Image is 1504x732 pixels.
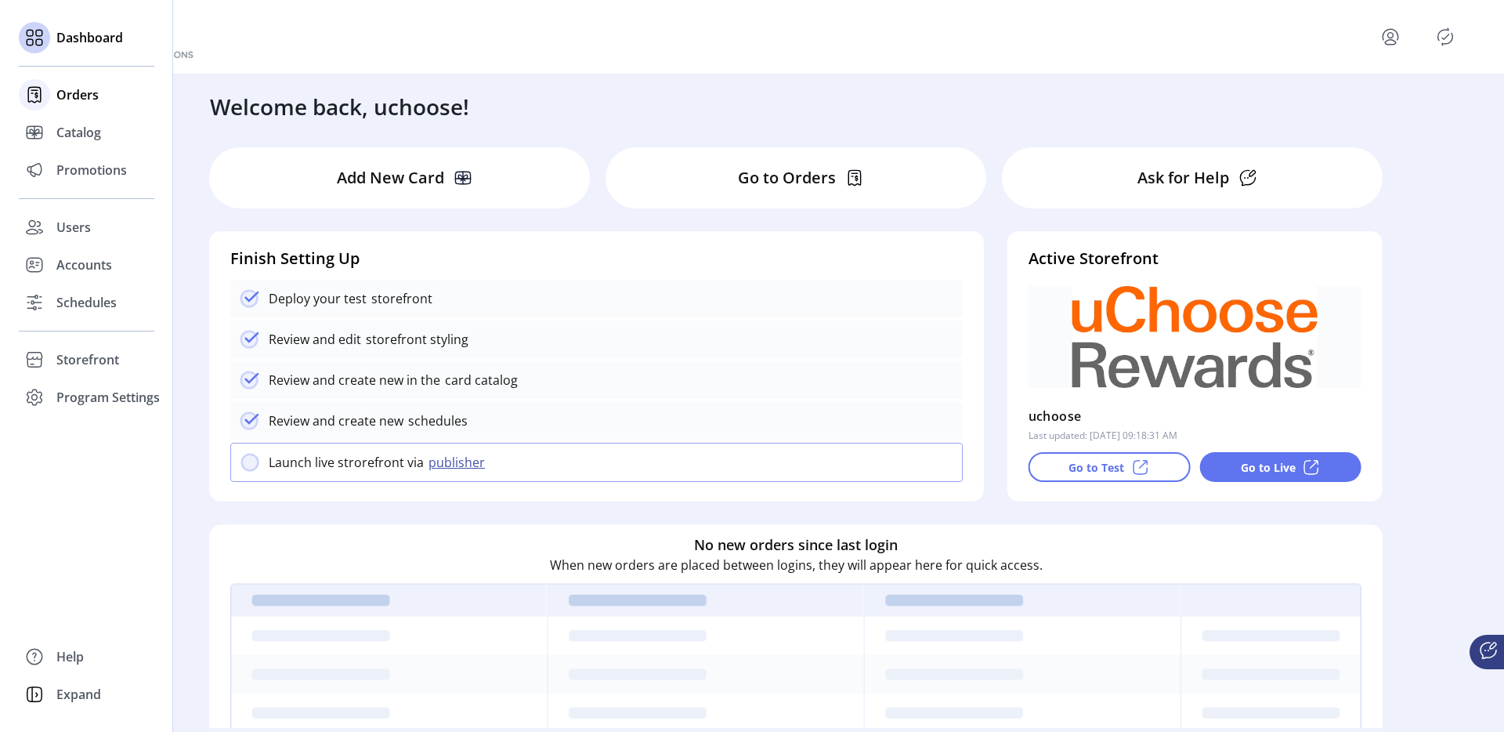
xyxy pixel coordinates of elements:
p: storefront styling [361,330,468,349]
p: Add New Card [337,166,444,190]
span: Program Settings [56,388,160,407]
h6: No new orders since last login [694,535,898,556]
span: Users [56,218,91,237]
span: Catalog [56,123,101,142]
p: schedules [403,411,468,430]
p: Review and create new in the [269,371,440,390]
p: card catalog [440,371,518,390]
span: Promotions [56,161,127,179]
span: Expand [56,685,101,704]
h4: Active Storefront [1029,247,1361,270]
button: menu [1378,24,1403,49]
h3: Welcome back, uchoose! [210,90,469,123]
p: Go to Test [1068,459,1124,476]
p: storefront [367,289,432,308]
button: Publisher Panel [1433,24,1458,49]
h4: Finish Setting Up [230,247,963,270]
p: When new orders are placed between logins, they will appear here for quick access. [550,556,1043,574]
p: Review and create new [269,411,403,430]
p: Ask for Help [1137,166,1229,190]
span: Storefront [56,350,119,369]
p: Review and edit [269,330,361,349]
button: publisher [424,453,494,472]
span: Accounts [56,255,112,274]
span: Help [56,647,84,666]
span: Schedules [56,293,117,312]
p: uchoose [1029,404,1082,429]
p: Last updated: [DATE] 09:18:31 AM [1029,429,1177,443]
span: Orders [56,85,99,104]
p: Go to Live [1241,459,1296,476]
p: Go to Orders [738,166,836,190]
p: Deploy your test [269,289,367,308]
span: Dashboard [56,28,123,47]
p: Launch live strorefront via [269,453,424,472]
